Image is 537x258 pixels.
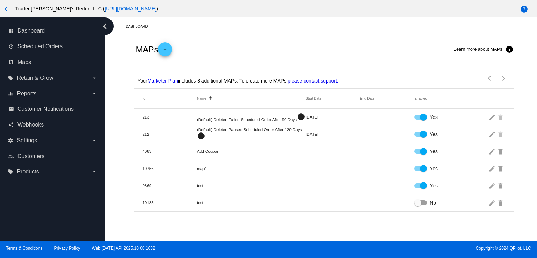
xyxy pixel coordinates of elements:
[306,96,321,101] button: Change sorting for StartDateUtc
[137,78,338,84] p: Your includes 8 additional MAPs. To create more MAPs,
[197,132,205,140] mat-icon: info
[274,246,531,251] span: Copyright © 2024 QPilot, LLC
[414,96,427,101] button: Change sorting for Enabled
[497,180,505,191] mat-icon: delete
[306,115,360,119] mat-cell: [DATE]
[8,44,14,49] i: update
[54,246,80,251] a: Privacy Policy
[105,6,156,12] a: [URL][DOMAIN_NAME]
[17,91,36,97] span: Reports
[8,57,97,68] a: map Maps
[17,43,63,50] span: Scheduled Orders
[8,28,14,34] i: dashboard
[8,25,97,36] a: dashboard Dashboard
[430,182,438,189] span: Yes
[142,183,197,188] mat-cell: 9869
[99,21,110,32] i: chevron_left
[497,71,511,85] button: Next page
[8,119,97,130] a: share Webhooks
[142,166,197,171] mat-cell: 10756
[6,246,42,251] a: Terms & Conditions
[497,146,505,157] mat-icon: delete
[142,96,145,101] button: Change sorting for Id
[17,59,31,65] span: Maps
[161,47,169,55] mat-icon: add
[8,75,13,81] i: local_offer
[197,149,306,153] mat-cell: Add Coupon
[92,91,97,96] i: arrow_drop_down
[8,59,14,65] i: map
[488,112,497,122] mat-icon: edit
[8,91,13,96] i: equalizer
[17,28,45,34] span: Dashboard
[483,71,497,85] button: Previous page
[288,78,338,84] a: please contact support.
[142,115,197,119] mat-cell: 213
[488,146,497,157] mat-icon: edit
[8,122,14,128] i: share
[497,112,505,122] mat-icon: delete
[17,153,44,159] span: Customers
[454,46,502,52] span: Learn more about MAPs
[8,106,14,112] i: email
[488,163,497,174] mat-icon: edit
[197,127,306,141] mat-cell: (Default) Deleted Paused Scheduled Order After 120 Days
[92,246,155,251] a: Web:[DATE] API:2025.10.08.1632
[8,153,14,159] i: people_outline
[148,78,178,84] a: Marketer Plan
[497,163,505,174] mat-icon: delete
[8,103,97,115] a: email Customer Notifications
[142,132,197,136] mat-cell: 212
[197,113,306,122] mat-cell: (Default) Deleted Failed Scheduled Order After 90 Days
[497,197,505,208] mat-icon: delete
[92,169,97,174] i: arrow_drop_down
[17,169,39,175] span: Products
[126,21,154,32] a: Dashboard
[430,131,438,138] span: Yes
[505,45,514,53] mat-icon: info
[197,183,306,188] mat-cell: test
[297,113,305,121] mat-icon: info
[197,96,206,101] button: Change sorting for Name
[488,197,497,208] mat-icon: edit
[488,180,497,191] mat-icon: edit
[197,166,306,171] mat-cell: map1
[8,138,13,143] i: settings
[142,200,197,205] mat-cell: 10185
[136,42,172,56] h2: MAPs
[488,129,497,139] mat-icon: edit
[8,169,13,174] i: local_offer
[17,122,44,128] span: Webhooks
[17,106,74,112] span: Customer Notifications
[430,114,438,121] span: Yes
[3,5,11,13] mat-icon: arrow_back
[15,6,158,12] span: Trader [PERSON_NAME]'s Redux, LLC ( )
[8,151,97,162] a: people_outline Customers
[306,132,360,136] mat-cell: [DATE]
[430,199,436,206] span: No
[497,129,505,139] mat-icon: delete
[142,149,197,153] mat-cell: 4083
[197,200,306,205] mat-cell: test
[17,75,53,81] span: Retain & Grow
[17,137,37,144] span: Settings
[430,148,438,155] span: Yes
[360,96,375,101] button: Change sorting for EndDateUtc
[430,165,438,172] span: Yes
[92,75,97,81] i: arrow_drop_down
[520,5,528,13] mat-icon: help
[8,41,97,52] a: update Scheduled Orders
[92,138,97,143] i: arrow_drop_down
